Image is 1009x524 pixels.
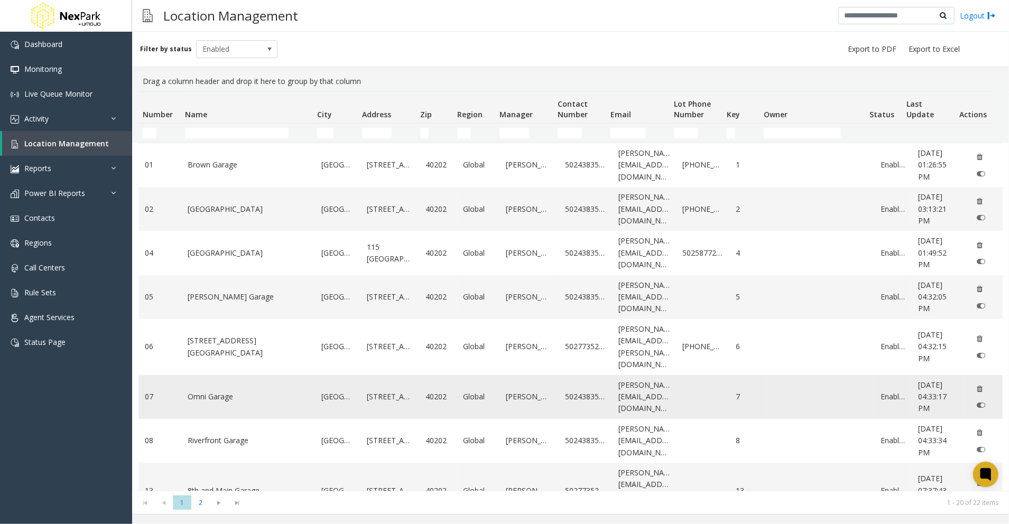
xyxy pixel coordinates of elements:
a: 13 [145,485,175,497]
a: Global [463,159,493,171]
a: 02 [145,203,175,215]
img: 'icon' [11,90,19,99]
td: Status Filter [865,124,902,143]
button: Disable [971,297,991,314]
span: Name [185,109,207,119]
a: 2 [736,203,761,215]
button: Delete [971,192,988,209]
a: 40202 [425,391,450,403]
img: 'icon' [11,214,19,223]
button: Delete [971,148,988,165]
a: 5024383545 [565,435,606,446]
th: Actions [955,92,992,124]
span: Power BI Reports [24,188,85,198]
a: Global [463,247,493,259]
a: Global [463,291,493,303]
span: Lot Phone Number [674,99,711,119]
span: Contacts [24,213,55,223]
td: Actions Filter [955,124,992,143]
a: [GEOGRAPHIC_DATA] [321,485,354,497]
input: Email Filter [610,128,645,138]
span: Monitoring [24,64,62,74]
a: [STREET_ADDRESS] [367,291,413,303]
a: 40202 [425,247,450,259]
a: [GEOGRAPHIC_DATA] [321,341,354,352]
span: Enabled [197,41,261,58]
a: Enabled [881,435,905,446]
a: 115 [GEOGRAPHIC_DATA] [367,241,413,265]
a: Logout [960,10,996,21]
td: Name Filter [181,124,313,143]
a: [PERSON_NAME][EMAIL_ADDRESS][DOMAIN_NAME] [618,191,670,227]
input: Name Filter [185,128,289,138]
input: Key Filter [727,128,735,138]
span: Page 2 [191,495,210,510]
span: Rule Sets [24,287,56,297]
span: [DATE] 03:13:21 PM [918,192,947,226]
a: 4 [736,247,761,259]
a: 40202 [425,485,450,497]
a: [PERSON_NAME][EMAIL_ADDRESS][PERSON_NAME][DOMAIN_NAME] [618,323,670,371]
span: Location Management [24,138,109,148]
span: Manager [499,109,533,119]
td: Zip Filter [416,124,453,143]
a: [PERSON_NAME] [506,341,552,352]
input: Address Filter [362,128,392,138]
a: Global [463,341,493,352]
input: Owner Filter [764,128,841,138]
a: Enabled [881,485,905,497]
a: 01 [145,159,175,171]
a: 5024383545 [565,159,606,171]
span: Address [362,109,391,119]
a: [PERSON_NAME][EMAIL_ADDRESS][DOMAIN_NAME] [618,279,670,315]
a: [GEOGRAPHIC_DATA] [321,291,354,303]
a: [DATE] 01:49:52 PM [918,235,959,270]
input: Manager Filter [499,128,529,138]
a: [GEOGRAPHIC_DATA] [321,159,354,171]
span: Region [457,109,483,119]
span: Activity [24,114,49,124]
a: [GEOGRAPHIC_DATA] [321,247,354,259]
a: [STREET_ADDRESS] [367,435,413,446]
img: logout [987,10,996,21]
a: [PERSON_NAME] [506,435,552,446]
a: Global [463,435,493,446]
img: 'icon' [11,264,19,273]
kendo-pager-info: 1 - 20 of 22 items [253,498,998,507]
span: Zip [420,109,432,119]
span: Last Update [906,99,934,119]
button: Delete [971,237,988,254]
span: City [317,109,332,119]
a: [PERSON_NAME] [506,291,552,303]
td: Owner Filter [760,124,865,143]
button: Disable [971,347,991,364]
span: Page 1 [173,495,191,510]
span: [DATE] 04:33:34 PM [918,424,947,457]
button: Delete [971,474,988,491]
a: Omni Garage [188,391,309,403]
a: [STREET_ADDRESS] [367,159,413,171]
a: [PERSON_NAME] [506,203,552,215]
a: Enabled [881,203,905,215]
a: 40202 [425,341,450,352]
a: 40202 [425,435,450,446]
button: Disable [971,441,991,457]
a: 06 [145,341,175,352]
a: 8 [736,435,761,446]
span: Export to Excel [909,44,960,54]
a: [DATE] 07:37:43 PM [918,473,959,508]
a: 5024383545 [565,391,606,403]
span: Owner [764,109,788,119]
img: 'icon' [11,140,19,148]
a: [PHONE_NUMBER] [682,203,723,215]
a: Riverfront Garage [188,435,309,446]
a: [DATE] 01:26:55 PM [918,147,959,183]
a: [STREET_ADDRESS] [367,341,413,352]
a: 40202 [425,291,450,303]
a: [GEOGRAPHIC_DATA] [321,203,354,215]
a: [PHONE_NUMBER] [682,159,723,171]
span: Go to the next page [212,499,226,507]
a: 13 [736,485,761,497]
a: [PERSON_NAME][EMAIL_ADDRESS][DOMAIN_NAME] [618,147,670,183]
button: Disable [971,253,991,270]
